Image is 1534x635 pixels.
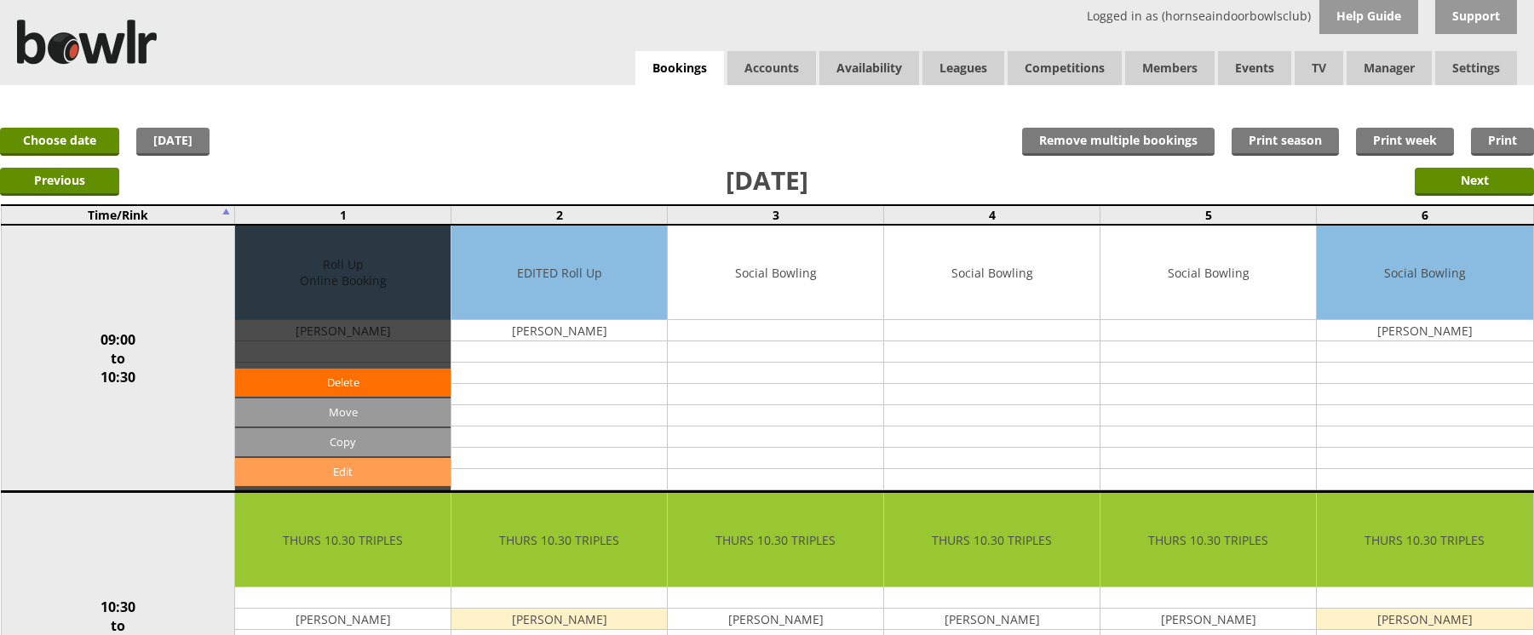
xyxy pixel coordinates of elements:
input: Move [235,398,451,426]
a: Bookings [635,51,724,86]
td: Time/Rink [1,205,235,225]
span: Settings [1435,51,1517,85]
td: EDITED Roll Up [451,226,667,320]
td: [PERSON_NAME] [235,609,451,630]
span: TV [1295,51,1343,85]
td: 1 [235,205,451,225]
td: [PERSON_NAME] [451,609,667,630]
span: Members [1125,51,1215,85]
a: [DATE] [136,128,210,156]
td: [PERSON_NAME] [451,320,667,341]
a: Competitions [1008,51,1122,85]
td: THURS 10.30 TRIPLES [451,493,667,587]
td: [PERSON_NAME] [884,609,1100,630]
td: 2 [451,205,668,225]
td: Social Bowling [1317,226,1532,320]
td: THURS 10.30 TRIPLES [1317,493,1532,587]
td: 09:00 to 10:30 [1,225,235,492]
a: Print [1471,128,1534,156]
a: Leagues [922,51,1004,85]
td: 3 [668,205,884,225]
td: 6 [1317,205,1533,225]
a: Delete [235,369,451,397]
td: [PERSON_NAME] [1317,320,1532,341]
a: Print week [1356,128,1454,156]
td: Social Bowling [668,226,883,320]
td: THURS 10.30 TRIPLES [668,493,883,587]
td: [PERSON_NAME] [668,609,883,630]
a: Events [1218,51,1291,85]
a: Availability [819,51,919,85]
td: 5 [1100,205,1317,225]
td: Social Bowling [884,226,1100,320]
td: THURS 10.30 TRIPLES [884,493,1100,587]
a: Print season [1232,128,1339,156]
td: [PERSON_NAME] [1100,609,1316,630]
span: Manager [1347,51,1432,85]
input: Next [1415,168,1534,196]
input: Copy [235,428,451,456]
td: Social Bowling [1100,226,1316,320]
a: Edit [235,458,451,486]
td: [PERSON_NAME] [1317,609,1532,630]
input: Remove multiple bookings [1022,128,1215,156]
span: Accounts [727,51,816,85]
td: THURS 10.30 TRIPLES [235,493,451,587]
td: THURS 10.30 TRIPLES [1100,493,1316,587]
td: 4 [884,205,1100,225]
